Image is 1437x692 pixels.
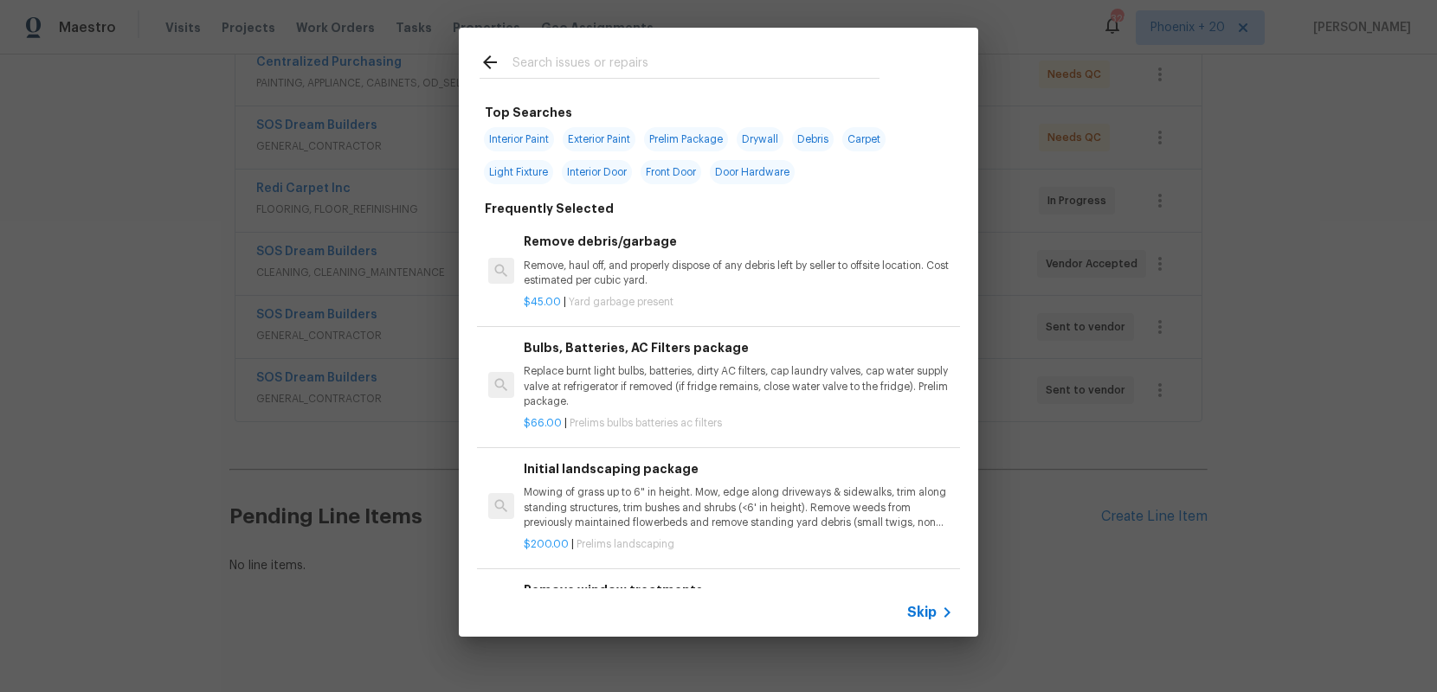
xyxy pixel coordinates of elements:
[570,418,722,428] span: Prelims bulbs batteries ac filters
[524,259,953,288] p: Remove, haul off, and properly dispose of any debris left by seller to offsite location. Cost est...
[569,297,673,307] span: Yard garbage present
[524,297,561,307] span: $45.00
[524,338,953,357] h6: Bulbs, Batteries, AC Filters package
[485,103,572,122] h6: Top Searches
[484,127,554,151] span: Interior Paint
[524,459,953,478] h6: Initial landscaping package
[577,539,674,549] span: Prelims landscaping
[485,199,614,218] h6: Frequently Selected
[524,485,953,529] p: Mowing of grass up to 6" in height. Mow, edge along driveways & sidewalks, trim along standing st...
[524,580,953,599] h6: Remove window treatments
[792,127,834,151] span: Debris
[524,418,562,428] span: $66.00
[562,160,632,184] span: Interior Door
[737,127,783,151] span: Drywall
[641,160,701,184] span: Front Door
[524,416,953,431] p: |
[484,160,553,184] span: Light Fixture
[644,127,728,151] span: Prelim Package
[524,364,953,408] p: Replace burnt light bulbs, batteries, dirty AC filters, cap laundry valves, cap water supply valv...
[563,127,635,151] span: Exterior Paint
[512,52,880,78] input: Search issues or repairs
[842,127,886,151] span: Carpet
[524,539,569,549] span: $200.00
[907,604,937,621] span: Skip
[524,232,953,251] h6: Remove debris/garbage
[524,537,953,552] p: |
[710,160,795,184] span: Door Hardware
[524,295,953,310] p: |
